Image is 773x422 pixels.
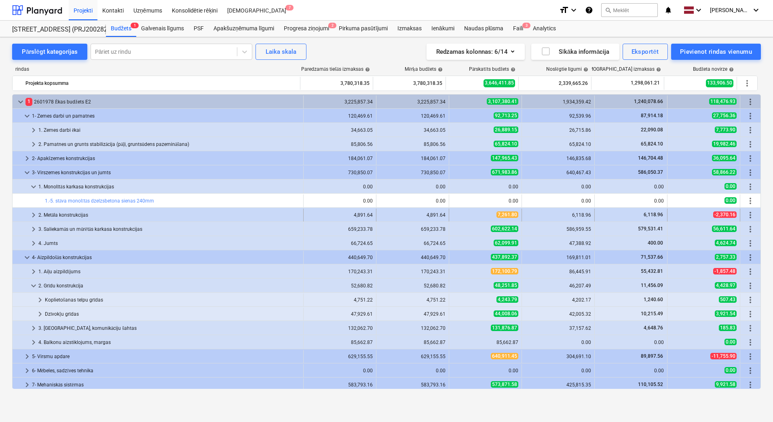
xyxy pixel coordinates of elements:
[713,268,737,274] span: -1,857.48
[491,353,518,359] span: 640,911.45
[29,125,38,135] span: keyboard_arrow_right
[525,340,591,345] div: 0.00
[328,23,336,28] span: 2
[631,46,659,57] div: Eksportēt
[45,308,300,321] div: Dzīvokļu grīdas
[525,113,591,119] div: 92,539.96
[525,255,591,260] div: 169,811.01
[436,67,443,72] span: help
[655,67,661,72] span: help
[32,350,300,363] div: 5- Virsmu apdare
[22,352,32,361] span: keyboard_arrow_right
[307,99,373,105] div: 3,225,857.34
[746,267,755,276] span: Vairāk darbību
[307,198,373,204] div: 0.00
[494,141,518,147] span: 65,824.10
[307,226,373,232] div: 659,233.78
[712,141,737,147] span: 19,982.46
[746,125,755,135] span: Vairāk darbību
[525,170,591,175] div: 640,467.43
[643,297,664,302] span: 1,240.60
[307,354,373,359] div: 629,155.55
[494,310,518,317] span: 44,008.06
[569,5,579,15] i: keyboard_arrow_down
[29,267,38,276] span: keyboard_arrow_right
[601,3,658,17] button: Meklēt
[307,283,373,289] div: 52,680.82
[680,46,752,57] div: Pievienot rindas vienumu
[693,66,734,72] div: Budžeta novirze
[637,155,664,161] span: 146,704.48
[469,66,515,72] div: Pārskatīts budžets
[22,111,32,121] span: keyboard_arrow_down
[746,281,755,291] span: Vairāk darbību
[491,381,518,388] span: 573,871.58
[380,340,446,345] div: 85,662.87
[712,226,737,232] span: 56,611.64
[393,21,427,37] a: Izmaksas
[307,184,373,190] div: 0.00
[546,66,588,72] div: Noslēgtie līgumi
[380,170,446,175] div: 730,850.07
[22,253,32,262] span: keyboard_arrow_down
[582,66,661,72] div: [DEMOGRAPHIC_DATA] izmaksas
[380,113,446,119] div: 120,469.61
[528,21,561,37] div: Analytics
[709,98,737,105] span: 118,476.93
[491,254,518,260] span: 437,892.37
[452,198,518,204] div: 0.00
[307,255,373,260] div: 440,649.70
[380,354,446,359] div: 629,155.55
[380,198,446,204] div: 0.00
[522,77,588,90] div: 2,339,665.26
[209,21,279,37] div: Apakšuzņēmuma līgumi
[32,364,300,377] div: 6- Mēbeles, sadzīves tehnika
[525,99,591,105] div: 1,934,359.42
[380,156,446,161] div: 184,061.07
[380,269,446,274] div: 170,243.31
[29,182,38,192] span: keyboard_arrow_down
[427,21,459,37] a: Ienākumi
[746,295,755,305] span: Vairāk darbību
[715,127,737,133] span: 7,773.90
[29,281,38,291] span: keyboard_arrow_down
[380,212,446,218] div: 4,891.64
[307,368,373,373] div: 0.00
[706,79,733,87] span: 133,906.50
[380,226,446,232] div: 659,233.78
[494,282,518,289] span: 48,251.85
[742,78,752,88] span: Vairāk darbību
[640,283,664,288] span: 11,456.09
[29,210,38,220] span: keyboard_arrow_right
[22,366,32,376] span: keyboard_arrow_right
[380,241,446,246] div: 66,724.65
[640,141,664,147] span: 65,824.10
[491,325,518,331] span: 131,876.87
[494,240,518,246] span: 62,099.91
[522,23,530,28] span: 3
[643,325,664,331] span: 4,648.76
[380,141,446,147] div: 85,806.56
[22,154,32,163] span: keyboard_arrow_right
[746,253,755,262] span: Vairāk darbību
[38,265,300,278] div: 1. Aiļu aizpildījums
[525,382,591,388] div: 425,815.35
[307,340,373,345] div: 85,662.87
[279,21,334,37] a: Progresa ziņojumi2
[713,211,737,218] span: -2,370.16
[712,169,737,175] span: 58,866.22
[719,296,737,303] span: 507.43
[32,152,300,165] div: 2- Apakšzemes konstrukcijas
[131,23,139,28] span: 1
[630,80,661,87] span: 1,298,061.21
[715,254,737,260] span: 2,757.33
[12,44,87,60] button: Pārslēgt kategorijas
[32,251,300,264] div: 4- Aizpildošās konstrukcijas
[491,169,518,175] span: 671,983.86
[640,311,664,316] span: 10,215.49
[525,184,591,190] div: 0.00
[25,95,300,108] div: 2601978 Ēkas budžets E2
[307,212,373,218] div: 4,891.64
[640,113,664,118] span: 87,914.18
